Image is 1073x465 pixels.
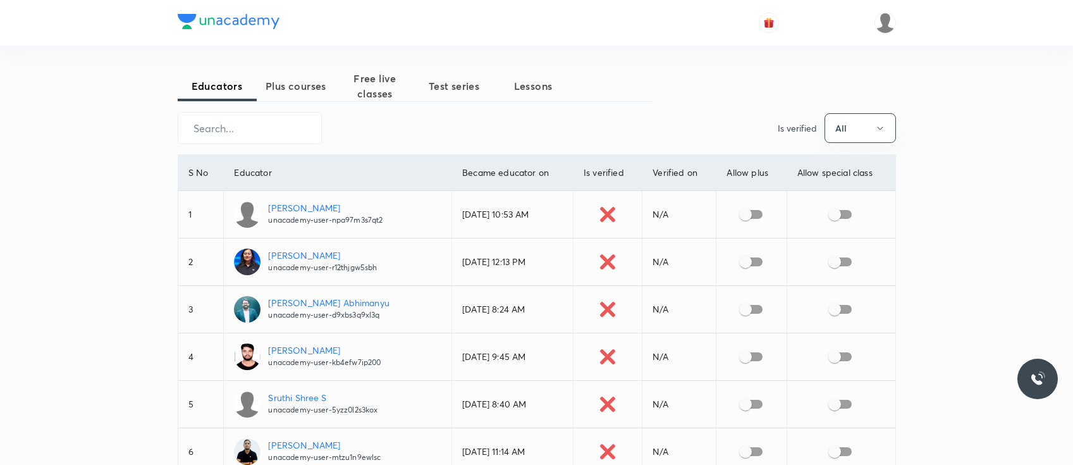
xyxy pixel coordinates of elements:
td: [DATE] 10:53 AM [452,191,573,239]
a: [PERSON_NAME]unacademy-user-kb4efw7ip200 [234,344,441,370]
a: Sruthi Shree Sunacademy-user-5yzz0l2s3kox [234,391,441,418]
img: avatar [763,17,775,28]
td: 3 [178,286,224,333]
td: N/A [642,381,716,428]
p: [PERSON_NAME] [268,344,381,357]
img: Pankaj Saproo [874,12,896,34]
td: 1 [178,191,224,239]
p: unacademy-user-r12thjgw5sbh [268,262,377,273]
p: unacademy-user-kb4efw7ip200 [268,357,381,368]
img: ttu [1030,371,1045,387]
p: Sruthi Shree S [268,391,377,404]
th: Verified on [642,155,716,191]
p: unacademy-user-5yzz0l2s3kox [268,404,377,416]
th: S No [178,155,224,191]
td: [DATE] 8:40 AM [452,381,573,428]
img: Company Logo [178,14,279,29]
td: 2 [178,239,224,286]
p: [PERSON_NAME] Abhimanyu [268,296,389,309]
p: unacademy-user-d9xbs3q9xl3q [268,309,389,321]
p: Is verified [778,121,817,135]
a: [PERSON_NAME]unacademy-user-r12thjgw5sbh [234,249,441,275]
a: [PERSON_NAME] Abhimanyuunacademy-user-d9xbs3q9xl3q [234,296,441,323]
span: Plus courses [257,78,336,94]
th: Allow special class [787,155,895,191]
span: Test series [415,78,494,94]
span: Lessons [494,78,573,94]
button: avatar [759,13,779,33]
p: [PERSON_NAME] [268,249,377,262]
button: All [825,113,896,143]
a: [PERSON_NAME]unacademy-user-mtzu1n9ewlsc [234,438,441,465]
a: [PERSON_NAME]unacademy-user-npa97m3s7qt2 [234,201,441,228]
p: unacademy-user-mtzu1n9ewlsc [268,452,381,463]
td: [DATE] 8:24 AM [452,286,573,333]
p: [PERSON_NAME] [268,438,381,452]
th: Is verified [573,155,642,191]
td: [DATE] 9:45 AM [452,333,573,381]
td: N/A [642,286,716,333]
td: 4 [178,333,224,381]
span: Educators [178,78,257,94]
td: N/A [642,239,716,286]
a: Company Logo [178,14,279,32]
td: [DATE] 12:13 PM [452,239,573,286]
td: N/A [642,333,716,381]
th: Allow plus [716,155,787,191]
span: Free live classes [336,71,415,101]
input: Search... [178,112,321,144]
p: unacademy-user-npa97m3s7qt2 [268,214,383,226]
th: Became educator on [452,155,573,191]
td: N/A [642,191,716,239]
td: 5 [178,381,224,428]
p: [PERSON_NAME] [268,201,383,214]
th: Educator [224,155,452,191]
